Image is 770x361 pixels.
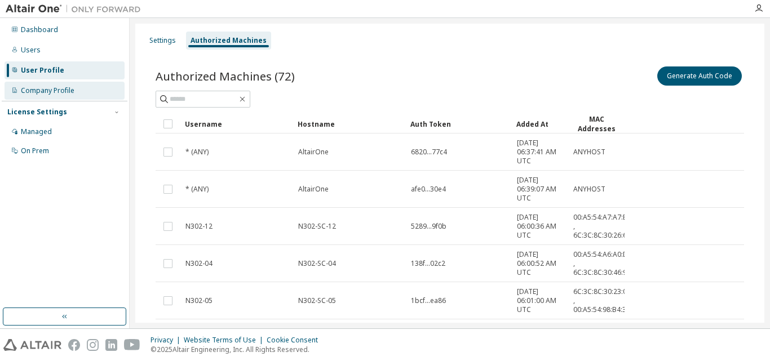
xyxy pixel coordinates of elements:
[151,345,325,354] p: © 2025 Altair Engineering, Inc. All Rights Reserved.
[124,339,140,351] img: youtube.svg
[298,296,336,305] span: N302-SC-05
[517,139,563,166] span: [DATE] 06:37:41 AM UTC
[149,36,176,45] div: Settings
[21,25,58,34] div: Dashboard
[298,148,329,157] span: AltairOne
[298,222,336,231] span: N302-SC-12
[411,185,446,194] span: afe0...30e4
[411,148,447,157] span: 6820...77c4
[185,115,289,133] div: Username
[105,339,117,351] img: linkedin.svg
[410,115,507,133] div: Auth Token
[517,176,563,203] span: [DATE] 06:39:07 AM UTC
[573,287,631,314] span: 6C:3C:8C:30:23:04 , 00:A5:54:98:B4:35
[573,148,605,157] span: ANYHOST
[7,108,67,117] div: License Settings
[298,115,401,133] div: Hostname
[68,339,80,351] img: facebook.svg
[657,66,742,86] button: Generate Auth Code
[21,66,64,75] div: User Profile
[185,259,213,268] span: N302-04
[21,127,52,136] div: Managed
[573,250,632,277] span: 00:A5:54:A6:A0:DB , 6C:3C:8C:30:46:9E
[185,296,213,305] span: N302-05
[298,259,336,268] span: N302-SC-04
[573,114,620,133] div: MAC Addresses
[185,222,213,231] span: N302-12
[267,336,325,345] div: Cookie Consent
[21,46,41,55] div: Users
[156,68,295,84] span: Authorized Machines (72)
[184,336,267,345] div: Website Terms of Use
[411,296,446,305] span: 1bcf...ea86
[21,86,74,95] div: Company Profile
[573,185,605,194] span: ANYHOST
[3,339,61,351] img: altair_logo.svg
[517,287,563,314] span: [DATE] 06:01:00 AM UTC
[516,115,564,133] div: Added At
[185,148,209,157] span: * (ANY)
[411,222,446,231] span: 5289...9f0b
[191,36,267,45] div: Authorized Machines
[517,213,563,240] span: [DATE] 06:00:36 AM UTC
[573,213,631,240] span: 00:A5:54:A7:A7:EC , 6C:3C:8C:30:26:62
[21,146,49,155] div: On Prem
[185,185,209,194] span: * (ANY)
[151,336,184,345] div: Privacy
[411,259,445,268] span: 138f...02c2
[517,250,563,277] span: [DATE] 06:00:52 AM UTC
[87,339,99,351] img: instagram.svg
[298,185,329,194] span: AltairOne
[6,3,147,15] img: Altair One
